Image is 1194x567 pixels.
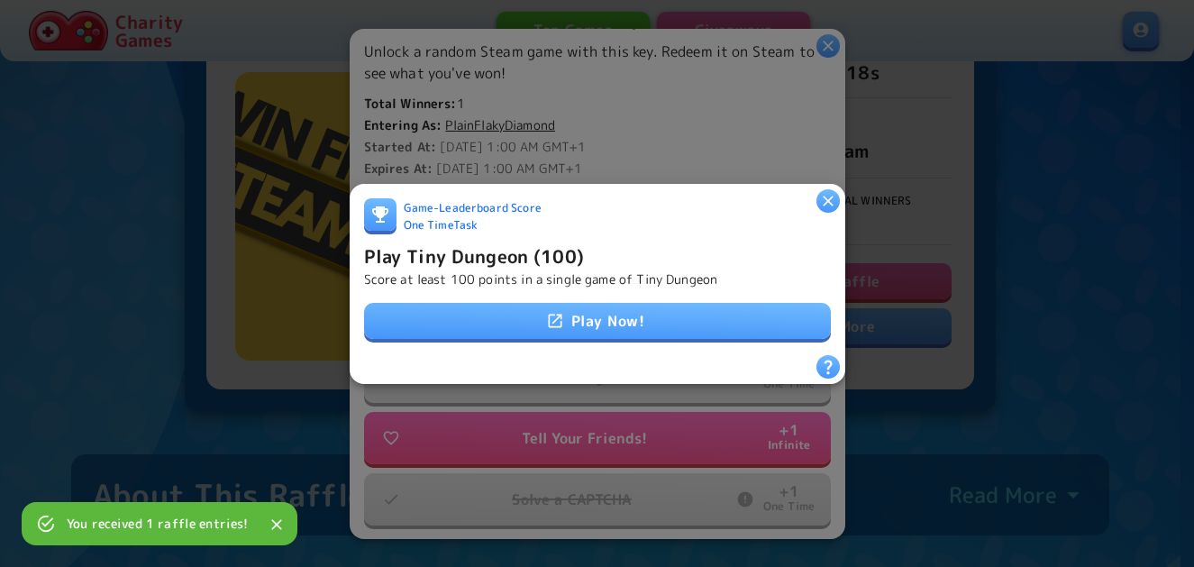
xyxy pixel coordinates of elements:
div: You received 1 raffle entries! [67,508,249,540]
button: Close [263,511,290,538]
span: Game - Leaderboard Score [404,200,542,217]
span: One Time Task [404,217,479,234]
p: Score at least 100 points in a single game of Tiny Dungeon [364,270,718,288]
a: Play Now! [364,303,831,339]
h6: Play Tiny Dungeon (100) [364,241,584,270]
